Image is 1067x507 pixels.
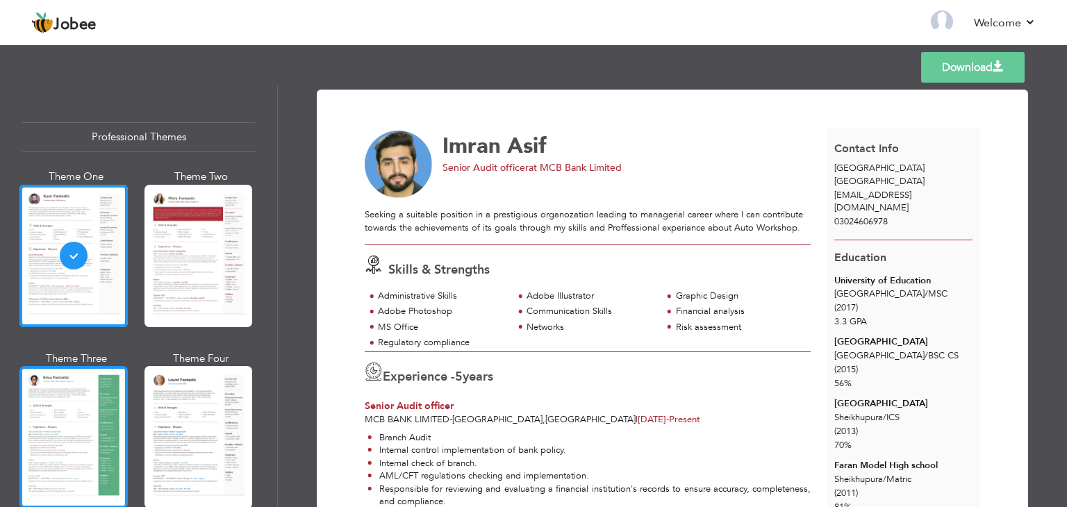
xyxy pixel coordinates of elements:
div: Graphic Design [676,290,803,303]
li: Branch Audit [367,431,811,444]
span: (2015) [834,363,858,376]
div: University of Education [834,274,973,288]
span: / [883,473,886,485]
div: [GEOGRAPHIC_DATA] [834,397,973,410]
a: Jobee [31,12,97,34]
span: Sheikhupura Matric [834,473,911,485]
div: Financial analysis [676,305,803,318]
span: Experience - [383,368,455,385]
span: [GEOGRAPHIC_DATA] [834,175,925,188]
div: Networks [527,321,654,334]
span: Asif [507,131,546,160]
span: 56% [834,377,852,390]
img: Profile Img [931,10,953,33]
a: Welcome [974,15,1036,31]
a: Download [921,52,1025,83]
span: 5 [455,368,463,385]
div: [GEOGRAPHIC_DATA] [834,335,973,349]
span: [GEOGRAPHIC_DATA] [834,162,925,174]
div: Communication Skills [527,305,654,318]
span: 70% [834,439,852,451]
span: Education [834,250,886,265]
span: Sheikhupura ICS [834,411,900,424]
span: Contact Info [834,141,899,156]
li: AML/CFT regulations checking and implementation. [367,469,811,483]
div: Professional Themes [22,122,255,152]
div: Administrative Skills [378,290,505,303]
div: MS Office [378,321,505,334]
span: [GEOGRAPHIC_DATA] [452,413,543,426]
div: Seeking a suitable position in a prestigious organozation leading to managerial career where I ca... [365,208,811,234]
span: Present [638,413,700,426]
span: [GEOGRAPHIC_DATA] MSC [834,288,948,300]
div: Theme Two [147,169,256,184]
span: Imran [442,131,501,160]
div: Theme One [22,169,131,184]
span: [GEOGRAPHIC_DATA] [545,413,636,426]
label: years [455,368,493,386]
span: Senior Audit officer [442,161,529,174]
span: / [925,349,928,362]
span: (2017) [834,301,858,314]
span: (2013) [834,425,858,438]
span: Jobee [53,17,97,33]
span: [DATE] [638,413,669,426]
div: Theme Four [147,351,256,366]
span: 3.3 GPA [834,315,867,328]
span: / [883,411,886,424]
div: Faran Model High school [834,459,973,472]
div: Adobe Illustrator [527,290,654,303]
span: MCB Bank Limited [365,413,449,426]
span: - [666,413,669,426]
span: / [925,288,928,300]
img: No image [365,131,433,199]
div: Theme Three [22,351,131,366]
span: [GEOGRAPHIC_DATA] BSC CS [834,349,959,362]
span: | [636,413,638,426]
span: 03024606978 [834,215,888,228]
span: - [449,413,452,426]
img: jobee.io [31,12,53,34]
span: at MCB Bank Limited [529,161,622,174]
span: , [543,413,545,426]
div: Adobe Photoshop [378,305,505,318]
span: [EMAIL_ADDRESS][DOMAIN_NAME] [834,189,911,215]
span: Skills & Strengths [388,261,490,279]
div: Risk assessment [676,321,803,334]
div: Regulatory compliance [378,336,505,349]
li: Internal control implementation of bank policy. [367,444,811,457]
span: (2011) [834,487,858,499]
span: Senior Audit officer [365,399,454,413]
li: Internal check of branch. [367,457,811,470]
